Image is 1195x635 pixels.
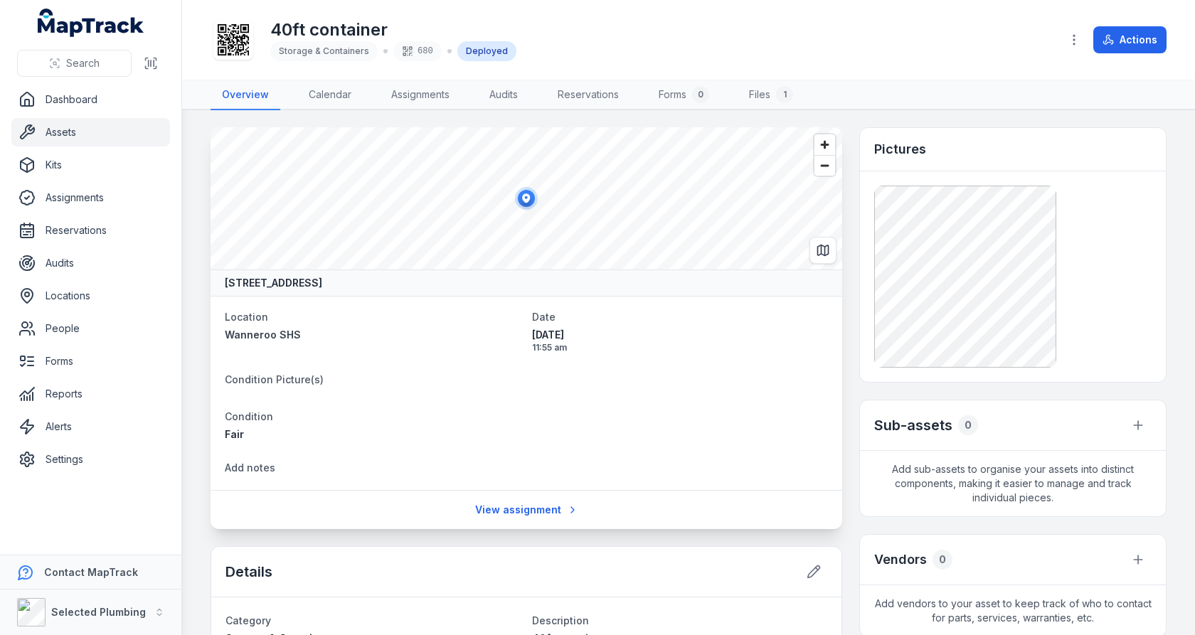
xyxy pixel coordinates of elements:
button: Zoom out [814,155,835,176]
span: Description [532,614,589,626]
div: 0 [933,550,952,570]
a: Settings [11,445,170,474]
a: Wanneroo SHS [225,328,521,342]
canvas: Map [211,127,842,270]
a: Locations [11,282,170,310]
button: Zoom in [814,134,835,155]
span: Wanneroo SHS [225,329,301,341]
div: 0 [958,415,978,435]
a: Assignments [380,80,461,110]
a: Overview [211,80,280,110]
span: Condition Picture(s) [225,373,324,385]
a: Calendar [297,80,363,110]
h3: Vendors [874,550,927,570]
a: Forms0 [647,80,721,110]
span: Search [66,56,100,70]
a: View assignment [466,496,588,523]
span: Condition [225,410,273,422]
a: Assets [11,118,170,146]
span: Add sub-assets to organise your assets into distinct components, making it easier to manage and t... [860,451,1166,516]
h1: 40ft container [270,18,516,41]
button: Search [17,50,132,77]
a: Assignments [11,183,170,212]
div: 1 [776,86,793,103]
a: Reservations [11,216,170,245]
time: 08/05/2025, 11:55:39 am [532,328,828,353]
a: Alerts [11,412,170,441]
a: MapTrack [38,9,144,37]
span: Category [225,614,271,626]
span: Date [532,311,556,323]
div: 0 [692,86,709,103]
span: Fair [225,428,244,440]
div: Deployed [457,41,516,61]
h3: Pictures [874,139,926,159]
span: 11:55 am [532,342,828,353]
a: Audits [11,249,170,277]
h2: Sub-assets [874,415,952,435]
h2: Details [225,562,272,582]
a: Files1 [738,80,804,110]
span: Storage & Containers [279,46,369,56]
a: Dashboard [11,85,170,114]
a: Reservations [546,80,630,110]
strong: Contact MapTrack [44,566,138,578]
a: Reports [11,380,170,408]
a: Audits [478,80,529,110]
a: Kits [11,151,170,179]
a: People [11,314,170,343]
strong: Selected Plumbing [51,606,146,618]
span: Add notes [225,461,275,474]
button: Switch to Map View [809,237,836,264]
a: Forms [11,347,170,375]
strong: [STREET_ADDRESS] [225,276,322,290]
div: 680 [393,41,442,61]
button: Actions [1093,26,1167,53]
span: [DATE] [532,328,828,342]
span: Location [225,311,268,323]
